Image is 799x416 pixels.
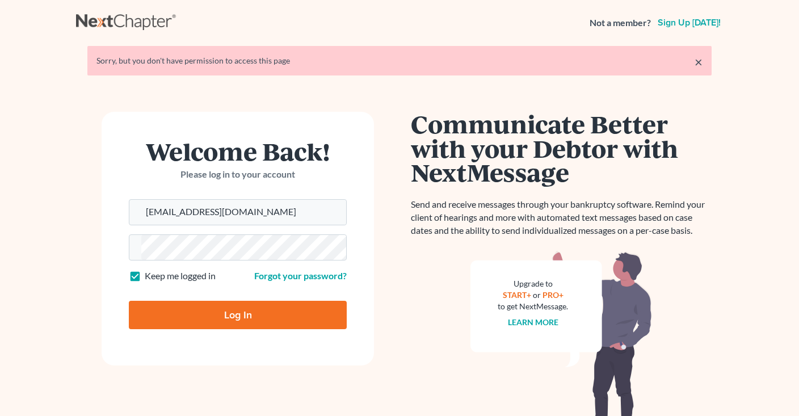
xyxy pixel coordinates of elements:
a: Learn more [508,317,558,327]
a: Sign up [DATE]! [655,18,723,27]
label: Keep me logged in [145,270,216,283]
span: or [533,290,541,300]
a: Forgot your password? [254,270,347,281]
input: Log In [129,301,347,329]
strong: Not a member? [590,16,651,30]
p: Please log in to your account [129,168,347,181]
a: × [695,55,703,69]
h1: Communicate Better with your Debtor with NextMessage [411,112,712,184]
p: Send and receive messages through your bankruptcy software. Remind your client of hearings and mo... [411,198,712,237]
div: Sorry, but you don't have permission to access this page [96,55,703,66]
div: Upgrade to [498,278,568,289]
a: PRO+ [543,290,563,300]
a: START+ [503,290,531,300]
input: Email Address [141,200,346,225]
div: to get NextMessage. [498,301,568,312]
h1: Welcome Back! [129,139,347,163]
